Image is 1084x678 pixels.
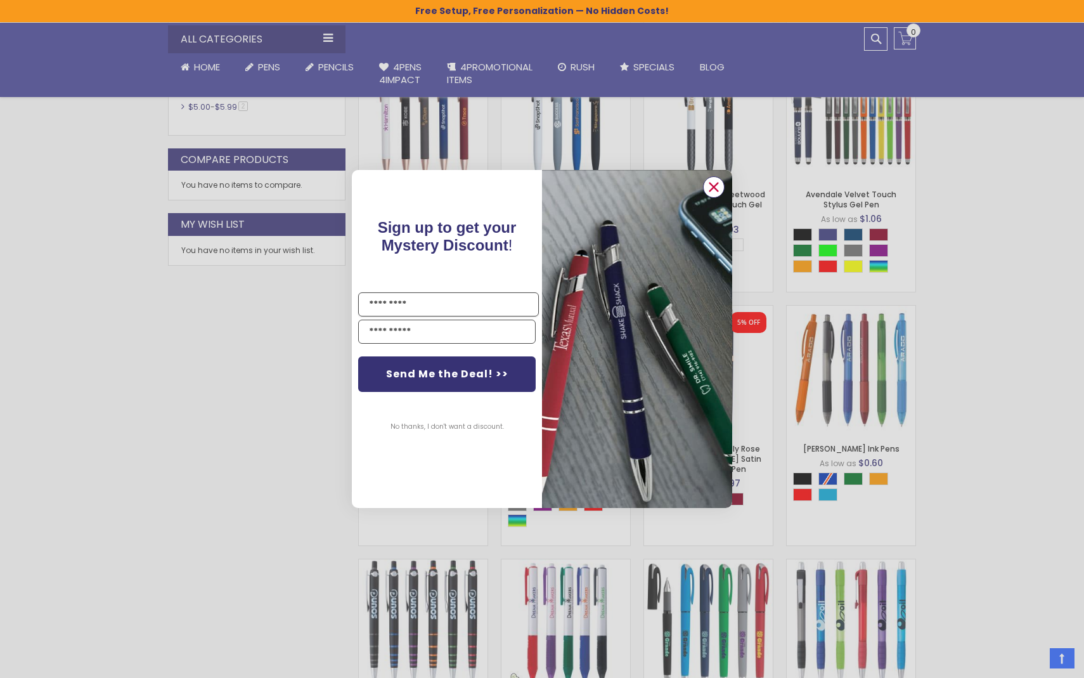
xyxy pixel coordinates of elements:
[384,411,510,443] button: No thanks, I don't want a discount.
[703,176,725,198] button: Close dialog
[542,170,732,508] img: pop-up-image
[378,219,517,254] span: Sign up to get your Mystery Discount
[358,356,536,392] button: Send Me the Deal! >>
[378,219,517,254] span: !
[979,644,1084,678] iframe: Google Customer Reviews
